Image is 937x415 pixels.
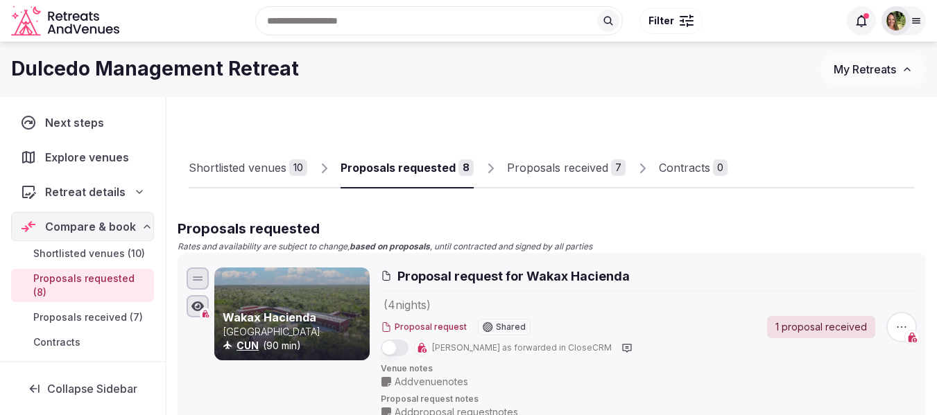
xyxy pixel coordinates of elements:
[11,269,154,302] a: Proposals requested (8)
[713,159,728,176] div: 0
[639,8,703,34] button: Filter
[659,159,710,176] div: Contracts
[11,6,122,37] svg: Retreats and Venues company logo
[289,159,307,176] div: 10
[381,321,467,333] button: Proposal request
[11,244,154,263] a: Shortlisted venues (10)
[33,335,80,349] span: Contracts
[11,360,154,389] a: Notifications
[395,375,468,389] span: Add venue notes
[178,219,926,238] h2: Proposals requested
[496,323,526,331] span: Shared
[350,241,430,251] strong: based on proposals
[33,247,145,261] span: Shortlisted venues (10)
[47,382,137,396] span: Collapse Sidebar
[381,363,917,375] span: Venue notes
[189,159,286,176] div: Shortlisted venues
[178,241,926,253] p: Rates and availability are subject to change, , until contracted and signed by all parties
[189,148,307,188] a: Shortlisted venues10
[507,148,626,188] a: Proposals received7
[223,325,367,339] p: [GEOGRAPHIC_DATA]
[458,159,474,176] div: 8
[767,316,875,338] a: 1 proposal received
[237,339,259,353] button: CUN
[223,339,367,353] div: (90 min)
[45,149,135,166] span: Explore venues
[820,52,926,87] button: My Retreats
[33,310,143,324] span: Proposals received (7)
[397,267,630,285] span: Proposal request for Wakax Hacienda
[886,11,906,30] img: Shay Tippie
[11,143,154,172] a: Explore venues
[45,114,110,131] span: Next steps
[11,55,299,82] h1: Dulcedo Management Retreat
[11,333,154,352] a: Contracts
[11,108,154,137] a: Next steps
[384,298,431,312] span: ( 4 night s )
[11,373,154,404] button: Collapse Sidebar
[432,342,612,354] span: [PERSON_NAME] as forwarded in CloseCRM
[45,184,126,200] span: Retreat details
[223,310,316,324] a: Wakax Hacienda
[834,62,896,76] span: My Retreats
[381,394,917,405] span: Proposal request notes
[11,6,122,37] a: Visit the homepage
[237,339,259,351] a: CUN
[33,272,148,299] span: Proposals requested (8)
[659,148,728,188] a: Contracts0
[507,159,608,176] div: Proposals received
[648,14,674,28] span: Filter
[45,218,136,235] span: Compare & book
[341,148,474,188] a: Proposals requested8
[11,308,154,327] a: Proposals received (7)
[611,159,626,176] div: 7
[341,159,456,176] div: Proposals requested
